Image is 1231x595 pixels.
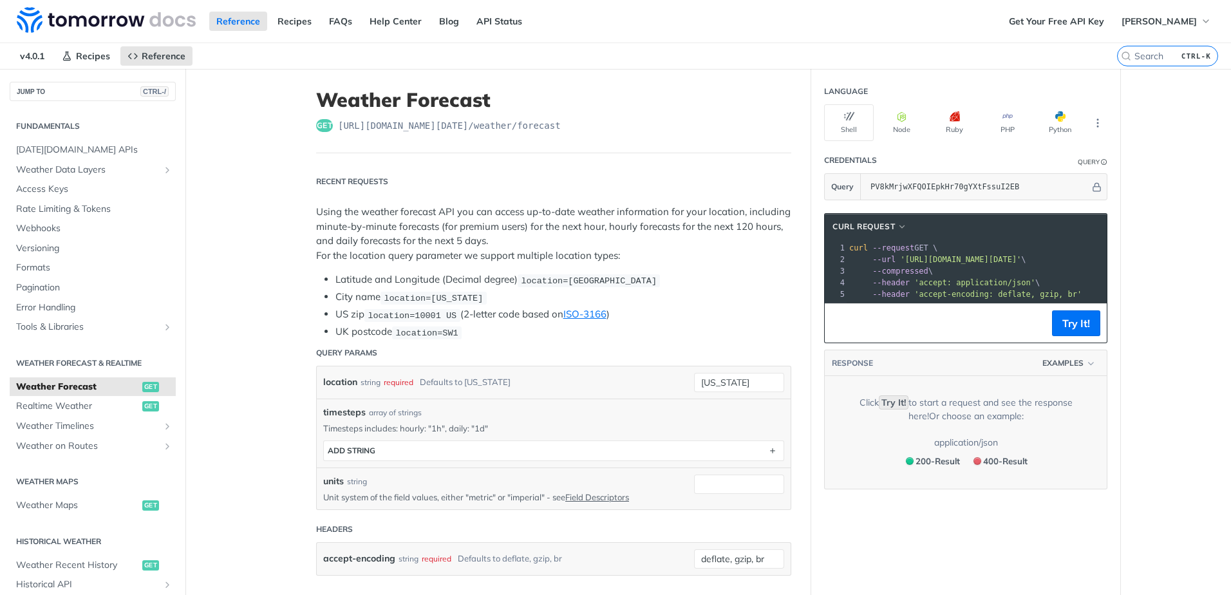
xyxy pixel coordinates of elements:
[335,325,791,339] li: UK postcode
[824,155,877,166] div: Credentials
[1078,157,1100,167] div: Query
[1042,357,1084,369] span: Examples
[16,559,139,572] span: Weather Recent History
[967,453,1032,469] button: 400400-Result
[828,220,912,233] button: cURL Request
[420,373,511,392] div: Defaults to [US_STATE]
[825,277,847,288] div: 4
[16,400,139,413] span: Realtime Weather
[142,50,185,62] span: Reference
[825,254,847,265] div: 2
[324,441,784,460] button: ADD string
[323,373,357,392] label: location
[270,12,319,31] a: Recipes
[565,492,629,502] a: Field Descriptors
[323,491,675,503] p: Unit system of the field values, either "metric" or "imperial" - see
[10,437,176,456] a: Weather on RoutesShow subpages for Weather on Routes
[362,12,429,31] a: Help Center
[323,422,784,434] p: Timesteps includes: hourly: "1h", daily: "1d"
[10,575,176,594] a: Historical APIShow subpages for Historical API
[316,347,377,359] div: Query Params
[10,298,176,317] a: Error Handling
[879,395,908,410] code: Try It!
[384,293,483,303] span: location=[US_STATE]
[76,50,110,62] span: Recipes
[10,496,176,515] a: Weather Mapsget
[906,457,914,465] span: 200
[142,500,159,511] span: get
[16,183,173,196] span: Access Keys
[10,180,176,199] a: Access Keys
[914,278,1035,287] span: 'accept: application/json'
[316,119,333,132] span: get
[916,456,960,466] span: 200 - Result
[10,200,176,219] a: Rate Limiting & Tokens
[16,222,173,235] span: Webhooks
[824,86,868,97] div: Language
[335,307,791,322] li: US zip (2-letter code based on )
[10,278,176,297] a: Pagination
[849,243,868,252] span: curl
[849,278,1040,287] span: \
[140,86,169,97] span: CTRL-/
[10,219,176,238] a: Webhooks
[16,242,173,255] span: Versioning
[16,281,173,294] span: Pagination
[824,104,874,141] button: Shell
[973,457,981,465] span: 400
[10,239,176,258] a: Versioning
[209,12,267,31] a: Reference
[120,46,193,66] a: Reference
[323,475,344,488] label: units
[323,549,395,568] label: accept-encoding
[10,82,176,101] button: JUMP TOCTRL-/
[872,290,910,299] span: --header
[16,381,139,393] span: Weather Forecast
[10,476,176,487] h2: Weather Maps
[10,357,176,369] h2: Weather Forecast & realtime
[1002,12,1111,31] a: Get Your Free API Key
[1052,310,1100,336] button: Try It!
[16,499,139,512] span: Weather Maps
[10,120,176,132] h2: Fundamentals
[432,12,466,31] a: Blog
[16,420,159,433] span: Weather Timelines
[831,314,849,333] button: Copy to clipboard
[335,272,791,287] li: Latitude and Longitude (Decimal degree)
[10,556,176,575] a: Weather Recent Historyget
[1121,51,1131,61] svg: Search
[162,165,173,175] button: Show subpages for Weather Data Layers
[335,290,791,305] li: City name
[831,357,874,370] button: RESPONSE
[825,242,847,254] div: 1
[142,401,159,411] span: get
[16,144,173,156] span: [DATE][DOMAIN_NAME] APIs
[1101,159,1107,165] i: Information
[934,436,998,449] div: application/json
[849,255,1026,264] span: \
[877,104,926,141] button: Node
[422,549,451,568] div: required
[458,549,562,568] div: Defaults to deflate, gzip, br
[316,524,353,535] div: Headers
[13,46,52,66] span: v4.0.1
[844,396,1087,423] div: Click to start a request and see the response here! Or choose an example:
[1038,357,1100,370] button: Examples
[162,322,173,332] button: Show subpages for Tools & Libraries
[316,205,791,263] p: Using the weather forecast API you can access up-to-date weather information for your location, i...
[1092,117,1104,129] svg: More ellipsis
[328,446,375,455] div: ADD string
[347,476,367,487] div: string
[361,373,381,392] div: string
[1178,50,1214,62] kbd: CTRL-K
[316,176,388,187] div: Recent Requests
[142,382,159,392] span: get
[384,373,413,392] div: required
[10,377,176,397] a: Weather Forecastget
[316,88,791,111] h1: Weather Forecast
[1078,157,1107,167] div: QueryInformation
[825,174,861,200] button: Query
[322,12,359,31] a: FAQs
[825,265,847,277] div: 3
[16,578,159,591] span: Historical API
